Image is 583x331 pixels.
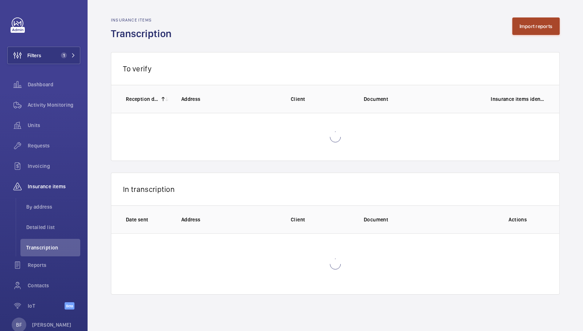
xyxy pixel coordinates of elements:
[28,261,80,269] span: Reports
[291,95,352,103] p: Client
[28,183,80,190] span: Insurance items
[32,321,72,328] p: [PERSON_NAME]
[111,17,176,23] h2: Insurance items
[16,321,22,328] p: BF
[26,203,80,210] span: By address
[61,52,67,58] span: 1
[126,216,170,223] p: Date sent
[26,244,80,251] span: Transcription
[7,47,80,64] button: Filters1
[111,52,560,85] div: To verify
[28,302,65,310] span: IoT
[28,282,80,289] span: Contacts
[26,224,80,231] span: Detailed list
[512,17,560,35] button: Import reports
[28,81,80,88] span: Dashboard
[491,95,545,103] p: Insurance items identified
[111,173,560,205] div: In transcription
[291,216,352,223] p: Client
[126,95,159,103] p: Reception date
[491,216,545,223] p: Actions
[65,302,74,310] span: Beta
[28,122,80,129] span: Units
[28,101,80,109] span: Activity Monitoring
[28,162,80,170] span: Invoicing
[28,142,80,149] span: Requests
[364,95,479,103] p: Document
[364,216,479,223] p: Document
[181,216,279,223] p: Address
[27,52,41,59] span: Filters
[111,27,176,40] h1: Transcription
[181,95,279,103] p: Address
